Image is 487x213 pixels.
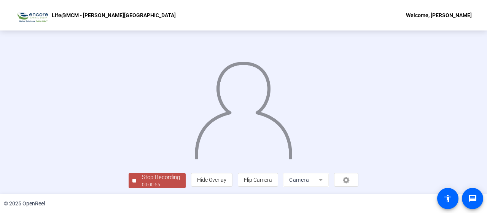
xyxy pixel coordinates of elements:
img: OpenReel logo [15,8,48,23]
div: Welcome, [PERSON_NAME] [406,11,472,20]
img: overlay [194,56,293,159]
mat-icon: accessibility [443,194,452,203]
div: © 2025 OpenReel [4,200,45,208]
mat-icon: message [468,194,477,203]
div: Stop Recording [142,173,180,182]
span: Hide Overlay [197,177,226,183]
button: Stop Recording00:00:55 [129,173,186,189]
span: Flip Camera [244,177,272,183]
p: LIfe@MCM - [PERSON_NAME][GEOGRAPHIC_DATA] [52,11,176,20]
button: Hide Overlay [191,173,232,187]
div: 00:00:55 [142,181,180,188]
button: Flip Camera [238,173,278,187]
